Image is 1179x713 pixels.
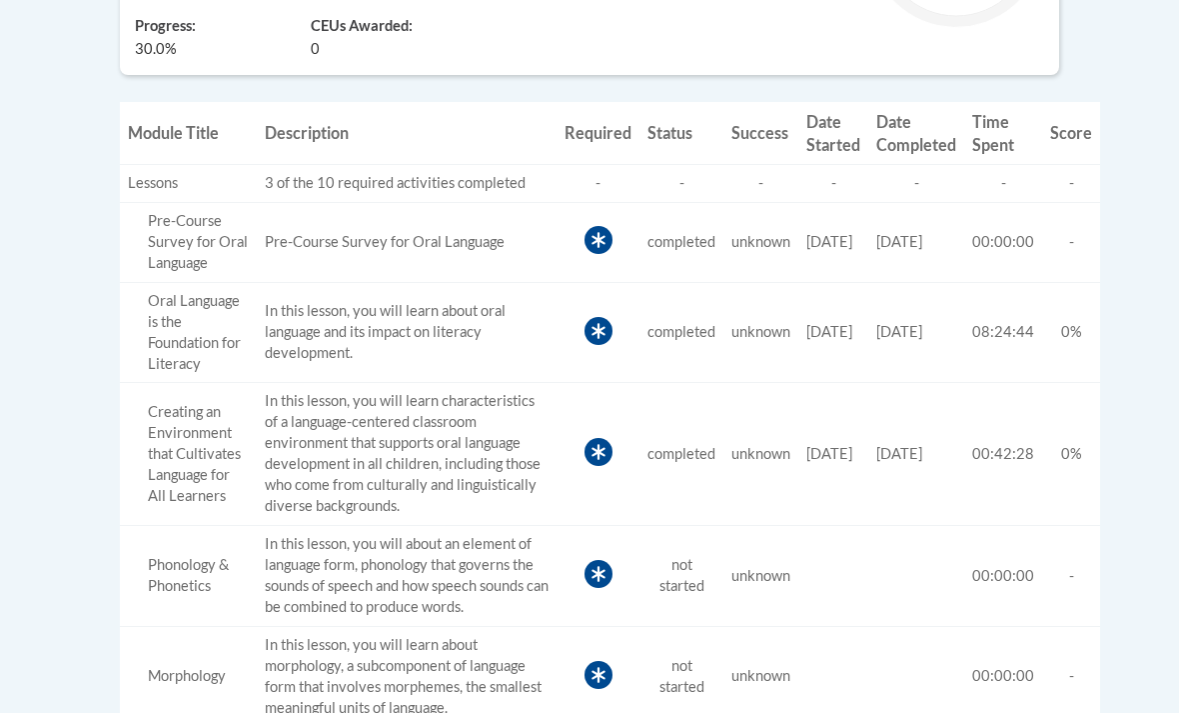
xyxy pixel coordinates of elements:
[135,18,196,35] span: Progress:
[876,446,922,463] span: [DATE]
[731,568,790,585] span: unknown
[1061,324,1082,341] span: 0%
[972,668,1034,685] span: 00:00:00
[257,203,557,283] td: Pre-Course Survey for Oral Language
[972,568,1034,585] span: 00:00:00
[128,174,249,195] div: Lessons
[723,103,798,166] th: Success
[1042,103,1100,166] th: Score
[128,212,249,275] div: Pre-Course Survey for Oral Language
[557,103,639,166] th: Required
[964,165,1042,203] td: -
[731,668,790,685] span: unknown
[120,103,257,166] th: Module Title
[311,17,457,39] span: CEUs Awarded:
[806,234,852,251] span: [DATE]
[647,446,715,463] span: completed
[647,234,715,251] span: completed
[659,557,704,595] span: not started
[557,165,639,203] td: -
[868,165,964,203] td: -
[868,103,964,166] th: Date Completed
[265,174,549,195] div: 3 of the 10 required activities completed
[1069,668,1074,685] span: -
[972,234,1034,251] span: 00:00:00
[806,446,852,463] span: [DATE]
[135,41,165,58] span: 30.0
[311,39,320,61] span: 0
[723,165,798,203] td: -
[647,324,715,341] span: completed
[128,403,249,508] div: In this lesson, you will learn characteristics of a language-centered classroom environment that ...
[639,103,723,166] th: Status
[1069,234,1074,251] span: -
[876,234,922,251] span: [DATE]
[257,103,557,166] th: Description
[257,527,557,628] td: In this lesson, you will about an element of language form, phonology that governs the sounds of ...
[257,283,557,384] td: In this lesson, you will learn about oral language and its impact on literacy development.
[798,103,868,166] th: Date Started
[972,446,1034,463] span: 00:42:28
[731,234,790,251] span: unknown
[806,324,852,341] span: [DATE]
[1061,446,1082,463] span: 0%
[876,324,922,341] span: [DATE]
[659,658,704,696] span: not started
[128,667,249,688] div: In this lesson, you will learn about morphology, a subcomponent of language form that involves mo...
[972,324,1034,341] span: 08:24:44
[731,324,790,341] span: unknown
[128,292,249,376] div: In this lesson, you will learn about oral language and its impact on literacy development.
[1069,175,1074,192] span: -
[1069,568,1074,585] span: -
[798,165,868,203] td: -
[731,446,790,463] span: unknown
[135,39,177,61] span: %
[964,103,1042,166] th: Time Spent
[257,384,557,527] td: In this lesson, you will learn characteristics of a language-centered classroom environment that ...
[639,165,723,203] td: -
[128,556,249,598] div: In this lesson, you will about an element of language form, phonology that governs the sounds of ...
